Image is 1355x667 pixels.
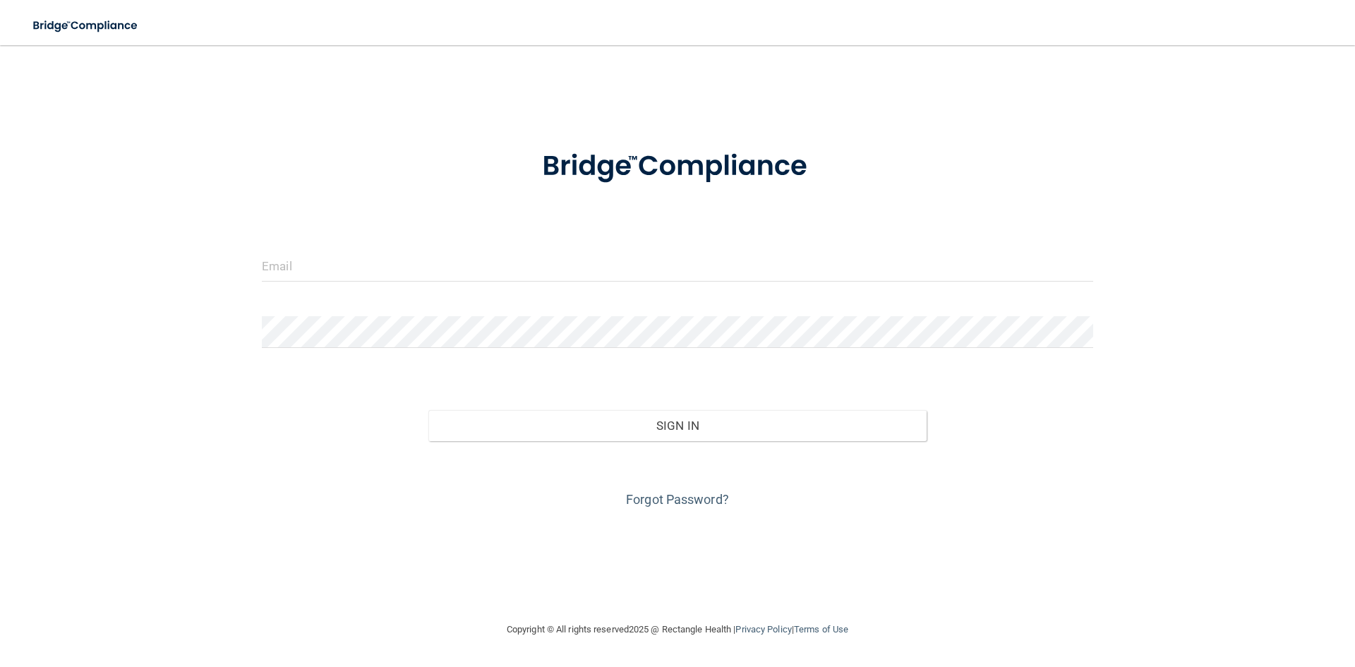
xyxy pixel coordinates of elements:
[428,410,927,441] button: Sign In
[626,492,729,507] a: Forgot Password?
[735,624,791,635] a: Privacy Policy
[21,11,151,40] img: bridge_compliance_login_screen.278c3ca4.svg
[262,250,1093,282] input: Email
[513,130,842,203] img: bridge_compliance_login_screen.278c3ca4.svg
[420,607,935,652] div: Copyright © All rights reserved 2025 @ Rectangle Health | |
[794,624,848,635] a: Terms of Use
